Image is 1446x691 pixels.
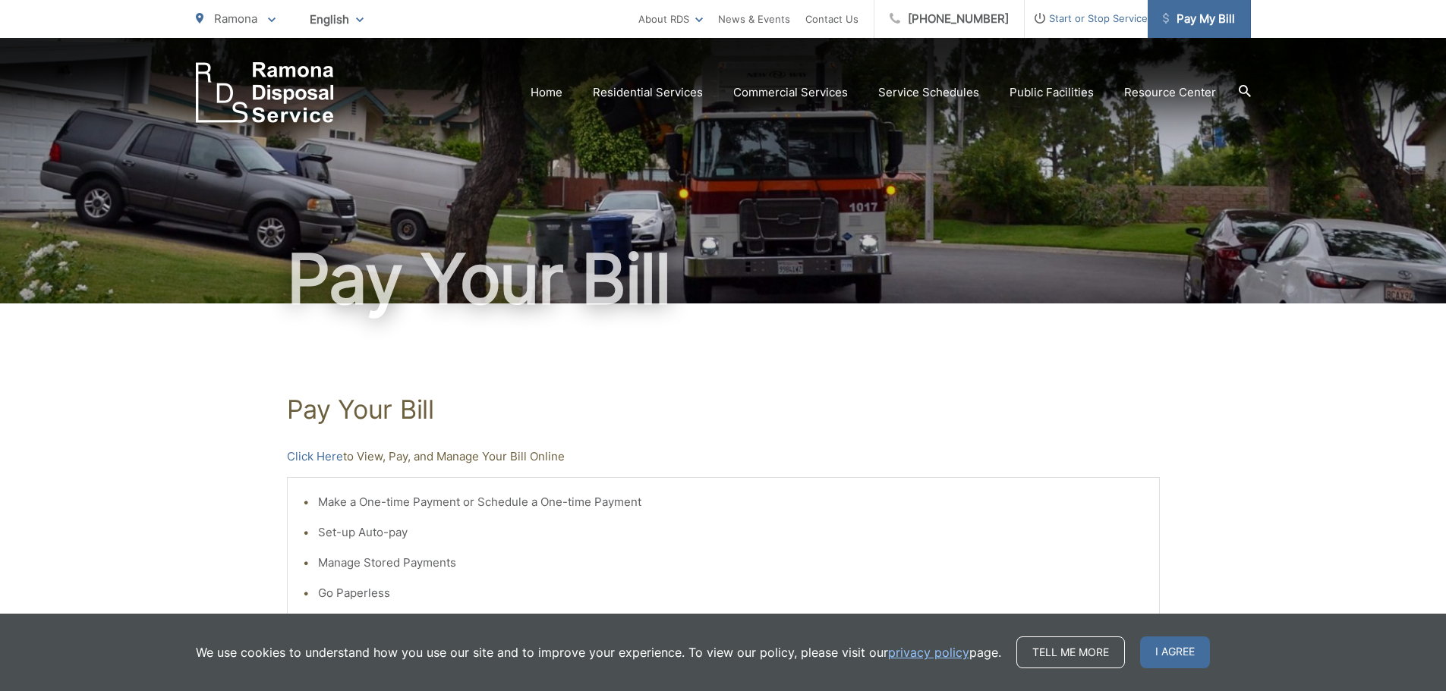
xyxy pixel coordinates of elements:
span: Pay My Bill [1163,10,1235,28]
h1: Pay Your Bill [196,241,1251,317]
p: to View, Pay, and Manage Your Bill Online [287,448,1160,466]
li: Go Paperless [318,584,1144,602]
a: News & Events [718,10,790,28]
span: I agree [1140,636,1210,668]
a: Resource Center [1124,83,1216,102]
p: We use cookies to understand how you use our site and to improve your experience. To view our pol... [196,643,1001,661]
a: Service Schedules [878,83,979,102]
a: Public Facilities [1010,83,1094,102]
a: Commercial Services [733,83,848,102]
a: Click Here [287,448,343,466]
a: Contact Us [805,10,858,28]
span: English [298,6,375,33]
span: Ramona [214,11,257,26]
a: Home [531,83,562,102]
li: Set-up Auto-pay [318,523,1144,542]
li: Manage Stored Payments [318,554,1144,572]
a: EDCD logo. Return to the homepage. [196,62,334,123]
li: Make a One-time Payment or Schedule a One-time Payment [318,493,1144,511]
a: privacy policy [888,643,969,661]
h1: Pay Your Bill [287,394,1160,425]
a: About RDS [638,10,703,28]
a: Tell me more [1016,636,1125,668]
a: Residential Services [593,83,703,102]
